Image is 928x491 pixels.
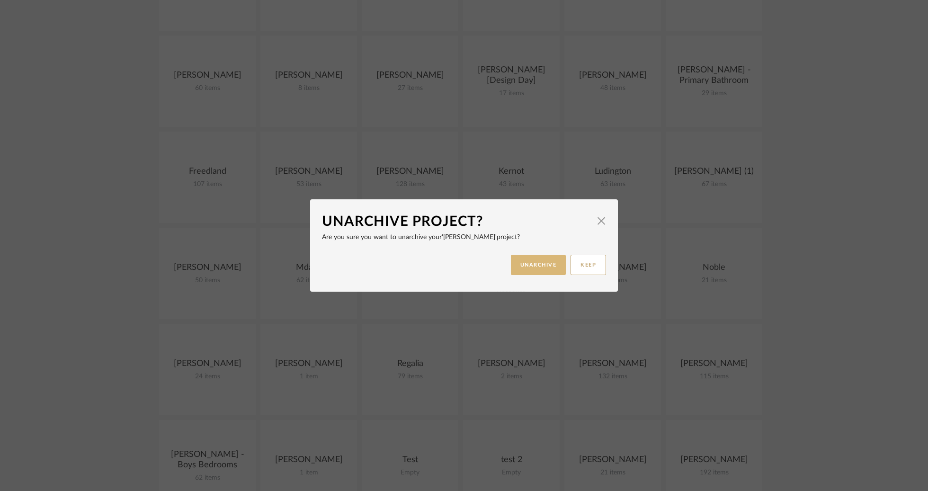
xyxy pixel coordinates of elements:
[322,211,592,232] div: Unarchive Project?
[322,211,606,232] dialog-header: Unarchive Project?
[511,255,566,275] button: UNARCHIVE
[592,211,611,230] button: Close
[322,232,606,242] p: Are you sure you want to unarchive your project?
[571,255,606,275] button: KEEP
[442,234,497,241] span: '[PERSON_NAME]'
